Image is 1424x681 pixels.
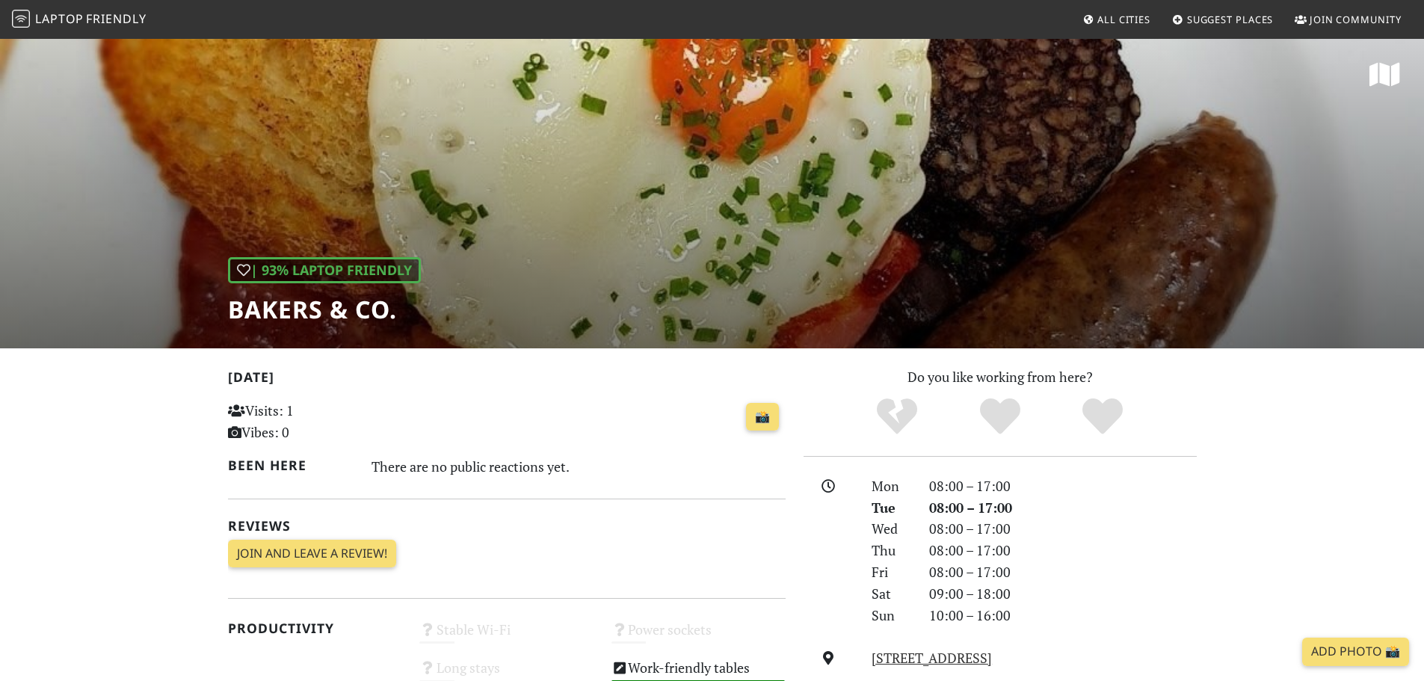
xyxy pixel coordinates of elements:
span: Friendly [86,10,146,27]
span: All Cities [1097,13,1150,26]
div: Thu [863,540,919,561]
div: Sun [863,605,919,626]
h2: Productivity [228,620,402,636]
div: 08:00 – 17:00 [920,475,1206,497]
div: 10:00 – 16:00 [920,605,1206,626]
div: Mon [863,475,919,497]
p: Do you like working from here? [804,366,1197,388]
a: Suggest Places [1166,6,1280,33]
div: Tue [863,497,919,519]
a: 📸 [746,403,779,431]
h2: Reviews [228,518,786,534]
p: Visits: 1 Vibes: 0 [228,400,402,443]
a: Join and leave a review! [228,540,396,568]
span: Suggest Places [1187,13,1274,26]
h2: Been here [228,457,354,473]
div: There are no public reactions yet. [372,454,786,478]
img: LaptopFriendly [12,10,30,28]
div: 08:00 – 17:00 [920,497,1206,519]
a: All Cities [1076,6,1156,33]
a: Join Community [1289,6,1408,33]
div: 08:00 – 17:00 [920,518,1206,540]
h2: [DATE] [228,369,786,391]
div: Fri [863,561,919,583]
div: Stable Wi-Fi [410,617,602,656]
div: 08:00 – 17:00 [920,561,1206,583]
div: | 93% Laptop Friendly [228,257,421,283]
div: No [845,396,949,437]
div: Sat [863,583,919,605]
span: Laptop [35,10,84,27]
a: [STREET_ADDRESS] [872,649,992,667]
h1: Bakers & Co. [228,295,421,324]
div: Wed [863,518,919,540]
a: Add Photo 📸 [1302,638,1409,666]
div: 08:00 – 17:00 [920,540,1206,561]
div: Yes [949,396,1052,437]
a: LaptopFriendly LaptopFriendly [12,7,147,33]
div: Definitely! [1051,396,1154,437]
span: Join Community [1310,13,1402,26]
div: Power sockets [602,617,795,656]
div: 09:00 – 18:00 [920,583,1206,605]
